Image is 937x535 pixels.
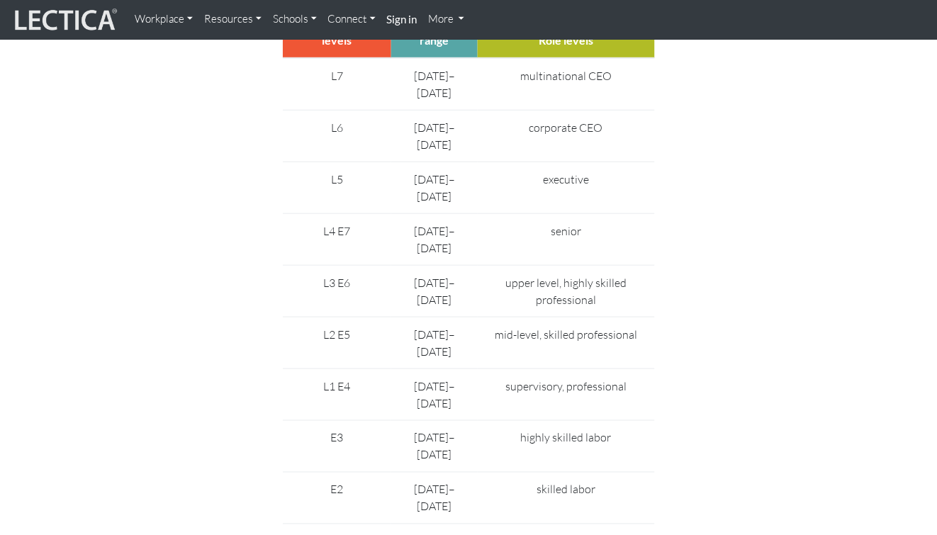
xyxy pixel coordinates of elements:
[391,162,477,214] td: [DATE]–[DATE]
[283,369,392,421] td: L1 E4
[283,317,392,369] td: L2 E5
[391,214,477,266] td: [DATE]–[DATE]
[283,266,392,317] td: L3 E6
[283,111,392,162] td: L6
[198,6,267,33] a: Resources
[283,58,392,111] td: L7
[478,58,655,111] td: multinational CEO
[283,214,392,266] td: L4 E7
[478,214,655,266] td: senior
[381,6,423,34] a: Sign in
[391,111,477,162] td: [DATE]–[DATE]
[283,421,392,473] td: E3
[478,421,655,473] td: highly skilled labor
[478,317,655,369] td: mid-level, skilled professional
[387,13,417,26] strong: Sign in
[391,369,477,421] td: [DATE]–[DATE]
[478,473,655,524] td: skilled labor
[478,369,655,421] td: supervisory, professional
[267,6,322,33] a: Schools
[391,317,477,369] td: [DATE]–[DATE]
[423,6,471,33] a: More
[322,6,381,33] a: Connect
[11,6,118,33] img: lecticalive
[391,58,477,111] td: [DATE]–[DATE]
[478,266,655,317] td: upper level, highly skilled professional
[129,6,198,33] a: Workplace
[478,111,655,162] td: corporate CEO
[391,421,477,473] td: [DATE]–[DATE]
[391,473,477,524] td: [DATE]–[DATE]
[391,266,477,317] td: [DATE]–[DATE]
[478,162,655,214] td: executive
[283,162,392,214] td: L5
[283,473,392,524] td: E2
